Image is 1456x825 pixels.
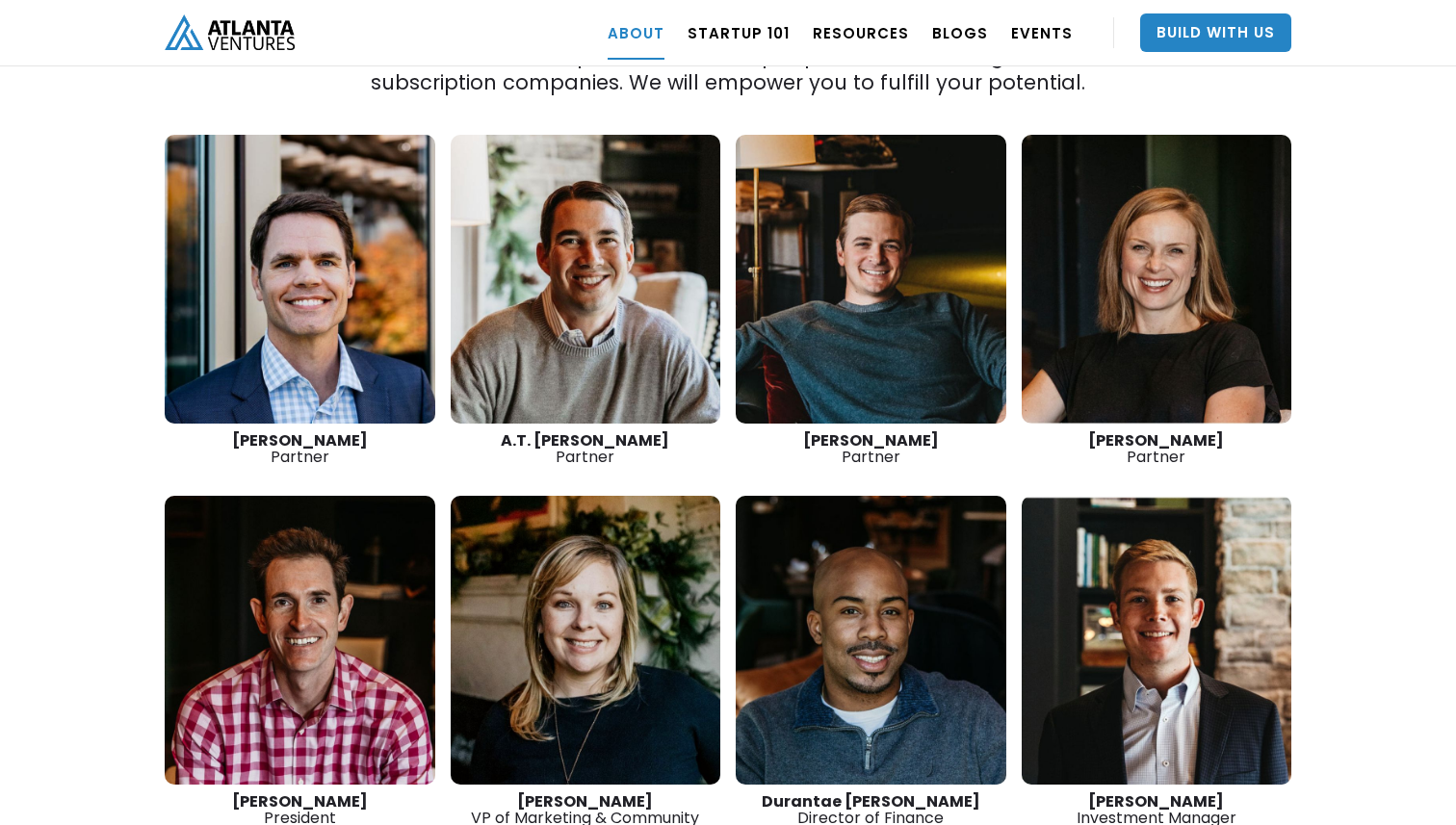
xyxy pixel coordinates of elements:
a: BLOGS [932,6,988,60]
a: ABOUT [608,6,664,60]
strong: [PERSON_NAME] [1088,429,1224,451]
div: Partner [451,432,721,465]
strong: [PERSON_NAME] [1088,790,1224,812]
a: EVENTS [1011,6,1073,60]
strong: [PERSON_NAME] [232,429,368,451]
div: Partner [1022,432,1292,465]
a: Build With Us [1140,13,1291,52]
strong: [PERSON_NAME] [517,790,653,812]
strong: Durantae [PERSON_NAME] [762,790,980,812]
strong: A.T. [PERSON_NAME] [501,429,669,451]
a: Startup 101 [688,6,790,60]
div: Partner [165,432,435,465]
strong: [PERSON_NAME] [232,790,368,812]
strong: [PERSON_NAME] [803,429,939,451]
div: Partner [736,432,1006,465]
a: RESOURCES [813,6,909,60]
